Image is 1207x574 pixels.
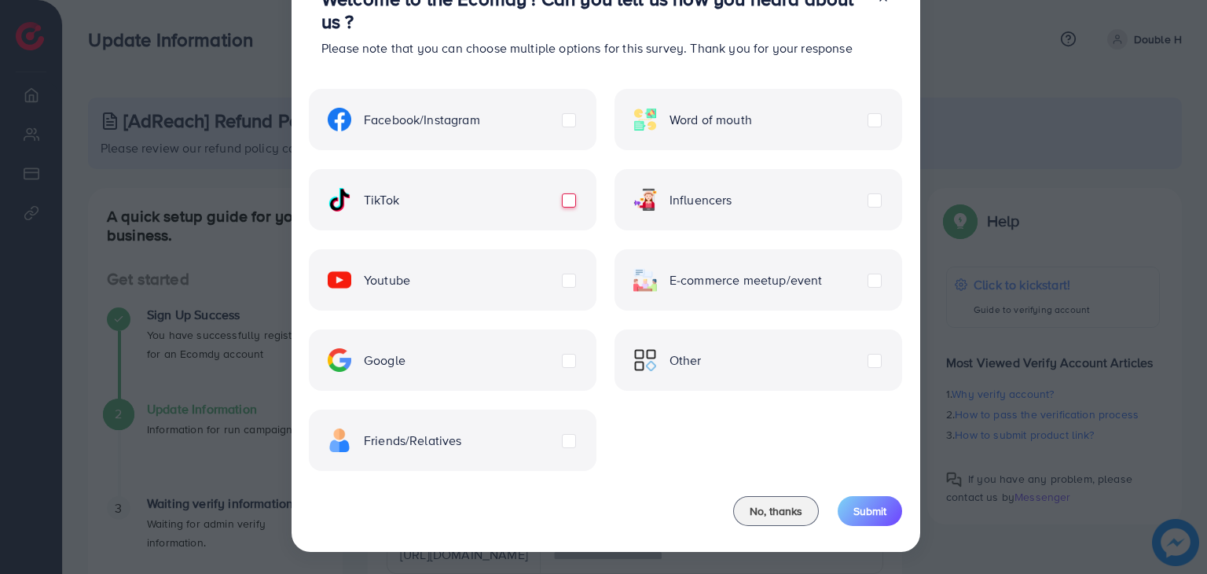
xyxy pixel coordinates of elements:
span: Youtube [364,271,410,289]
img: ic-facebook.134605ef.svg [328,108,351,131]
span: Other [670,351,702,370]
p: Please note that you can choose multiple options for this survey. Thank you for your response [321,39,864,57]
span: Influencers [670,191,732,209]
button: No, thanks [733,496,819,526]
img: ic-freind.8e9a9d08.svg [328,429,351,452]
img: ic-other.99c3e012.svg [633,348,657,372]
span: TikTok [364,191,399,209]
span: Friends/Relatives [364,432,462,450]
span: Facebook/Instagram [364,111,480,129]
button: Submit [838,496,902,526]
img: ic-ecommerce.d1fa3848.svg [633,268,657,292]
span: No, thanks [750,503,802,519]
span: Google [364,351,405,370]
img: ic-word-of-mouth.a439123d.svg [633,108,657,131]
img: ic-influencers.a620ad43.svg [633,188,657,212]
span: Submit [853,503,886,519]
span: Word of mouth [670,111,752,129]
img: ic-youtube.715a0ca2.svg [328,268,351,292]
span: E-commerce meetup/event [670,271,823,289]
img: ic-tiktok.4b20a09a.svg [328,188,351,212]
img: ic-google.5bdd9b68.svg [328,348,351,372]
